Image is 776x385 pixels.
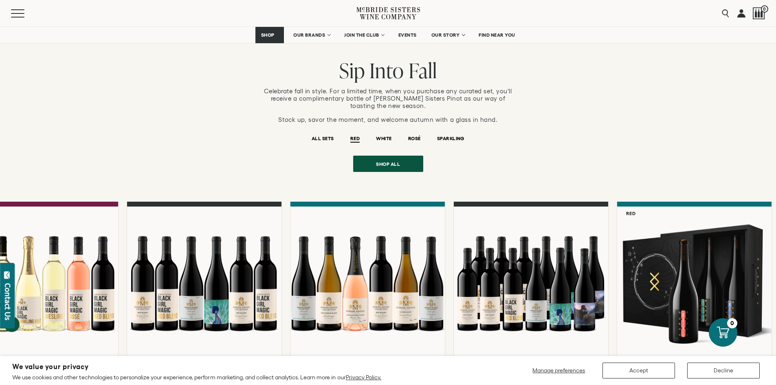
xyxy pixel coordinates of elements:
button: SPARKLING [437,136,464,143]
button: ALL SETS [312,136,334,143]
a: SHOP [255,27,284,43]
div: Contact Us [4,283,12,320]
span: FIND NEAR YOU [479,32,515,38]
button: RED [350,136,360,143]
button: WHITE [376,136,391,143]
button: Mobile Menu Trigger [11,9,40,18]
a: OUR BRANDS [288,27,335,43]
span: Fall [409,56,437,84]
span: SHOP [261,32,275,38]
div: 0 [727,318,737,328]
a: Privacy Policy. [346,374,381,381]
h6: Red [626,211,636,216]
a: OUR STORY [426,27,470,43]
span: JOIN THE CLUB [344,32,379,38]
p: We use cookies and other technologies to personalize your experience, perform marketing, and coll... [12,374,381,381]
span: OUR BRANDS [293,32,325,38]
span: Into [369,56,404,84]
button: Previous [4,317,20,332]
a: EVENTS [393,27,422,43]
span: EVENTS [398,32,417,38]
span: Manage preferences [532,367,585,374]
h2: We value your privacy [12,363,381,370]
span: 0 [761,5,768,13]
a: FIND NEAR YOU [473,27,521,43]
button: ROSÉ [408,136,421,143]
span: OUR STORY [431,32,460,38]
button: Decline [687,363,760,378]
span: Sip [339,56,365,84]
button: Manage preferences [528,363,590,378]
button: Accept [602,363,675,378]
p: Celebrate fall in style. For a limited time, when you purchase any curated set, you’ll receive a ... [258,88,519,110]
p: Stock up, savor the moment, and welcome autumn with a glass in hand. [258,116,519,123]
a: JOIN THE CLUB [339,27,389,43]
span: Shop all [362,156,414,172]
a: Shop all [353,156,423,172]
